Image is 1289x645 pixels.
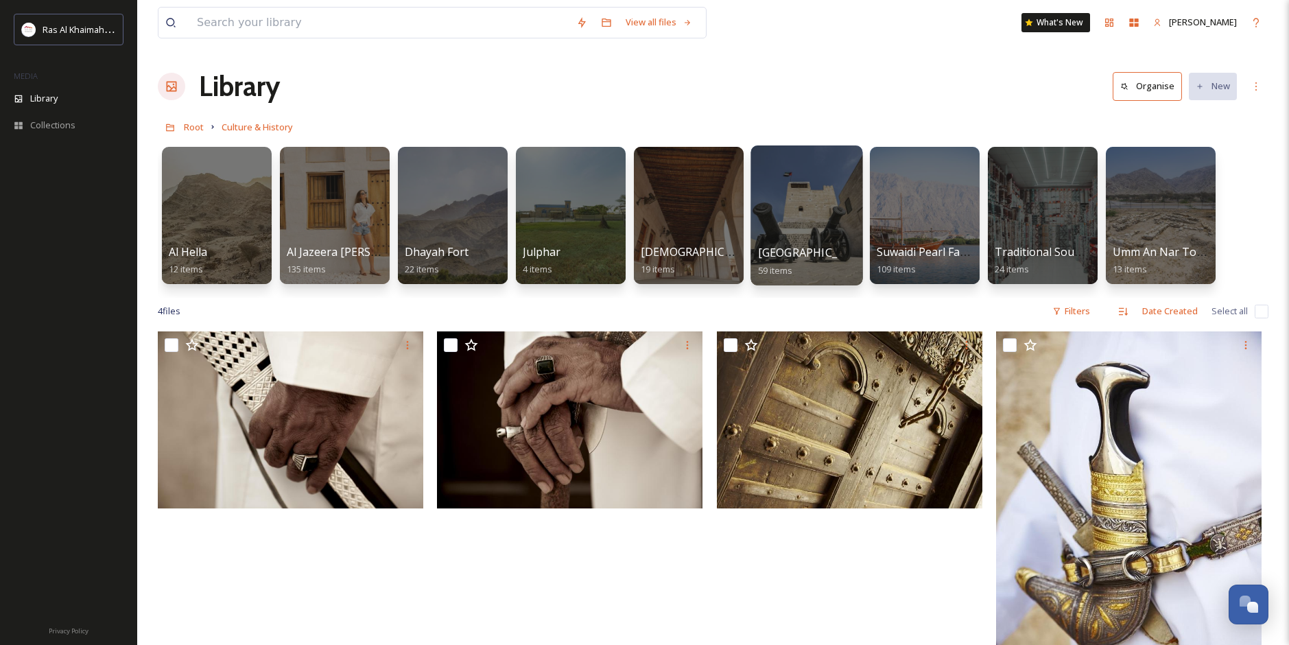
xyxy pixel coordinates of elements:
[405,244,469,259] span: Dhayah Fort
[190,8,569,38] input: Search your library
[14,71,38,81] span: MEDIA
[1189,73,1237,99] button: New
[158,305,180,318] span: 4 file s
[995,244,1131,259] span: Traditional Souq & Market
[49,626,88,635] span: Privacy Policy
[1021,13,1090,32] a: What's New
[22,23,36,36] img: Logo_RAKTDA_RGB-01.png
[641,244,762,259] span: [DEMOGRAPHIC_DATA]
[437,331,702,508] img: Museum & Heritage .jpg
[169,246,207,275] a: Al Hella12 items
[1113,246,1218,275] a: Umm An Nar Tombs13 items
[169,244,207,259] span: Al Hella
[523,244,560,259] span: Julphar
[169,263,203,275] span: 12 items
[523,263,552,275] span: 4 items
[1229,585,1268,624] button: Open Chat
[184,121,204,133] span: Root
[405,263,439,275] span: 22 items
[222,119,293,135] a: Culture & History
[641,246,762,275] a: [DEMOGRAPHIC_DATA]19 items
[1211,305,1248,318] span: Select all
[619,9,699,36] a: View all files
[523,246,560,275] a: Julphar4 items
[877,246,974,275] a: Suwaidi Pearl Farm109 items
[30,92,58,105] span: Library
[199,66,280,107] a: Library
[877,244,974,259] span: Suwaidi Pearl Farm
[995,263,1029,275] span: 24 items
[158,331,423,508] img: Museum & Heritage .jpg
[287,246,428,275] a: Al Jazeera [PERSON_NAME]135 items
[222,121,293,133] span: Culture & History
[1113,263,1147,275] span: 13 items
[1113,72,1189,100] a: Organise
[1113,72,1182,100] button: Organise
[49,622,88,638] a: Privacy Policy
[287,244,428,259] span: Al Jazeera [PERSON_NAME]
[287,263,326,275] span: 135 items
[405,246,469,275] a: Dhayah Fort22 items
[1045,298,1097,325] div: Filters
[641,263,675,275] span: 19 items
[1113,244,1218,259] span: Umm An Nar Tombs
[877,263,916,275] span: 109 items
[717,331,982,508] img: Museum & Heritage .jpg
[1169,16,1237,28] span: [PERSON_NAME]
[1135,298,1205,325] div: Date Created
[758,263,793,276] span: 59 items
[1146,9,1244,36] a: [PERSON_NAME]
[758,246,871,277] a: [GEOGRAPHIC_DATA]59 items
[184,119,204,135] a: Root
[995,246,1131,275] a: Traditional Souq & Market24 items
[43,23,237,36] span: Ras Al Khaimah Tourism Development Authority
[758,245,871,260] span: [GEOGRAPHIC_DATA]
[30,119,75,132] span: Collections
